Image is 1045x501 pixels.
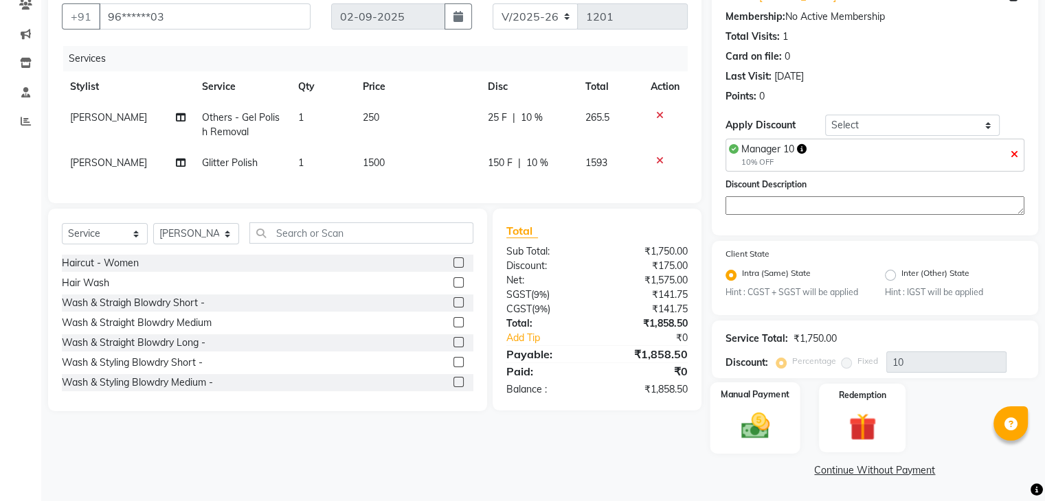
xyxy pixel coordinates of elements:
div: ₹1,858.50 [597,346,698,362]
div: 1 [783,30,788,44]
div: Wash & Straight Blowdry Long - [62,336,205,350]
label: Intra (Same) State [742,267,811,283]
label: Redemption [839,389,886,401]
div: Services [63,46,698,71]
label: Inter (Other) State [901,267,969,283]
span: 1 [298,111,304,124]
th: Stylist [62,71,194,102]
span: 9% [535,303,548,314]
div: ( ) [496,302,597,316]
span: SGST [506,288,531,301]
label: Manual Payment [721,388,789,401]
div: Wash & Styling Blowdry Medium - [62,375,213,390]
span: 265.5 [585,111,609,124]
div: 10% OFF [741,156,807,168]
input: Search or Scan [249,222,473,244]
span: CGST [506,303,532,315]
div: Haircut - Women [62,256,139,270]
div: Apply Discount [726,118,825,132]
div: Service Total: [726,331,788,346]
div: Points: [726,89,756,104]
div: ₹0 [597,363,698,380]
span: 1500 [363,156,385,169]
span: 1593 [585,156,607,169]
div: ₹1,750.00 [597,244,698,259]
div: Wash & Styling Blowdry Short - [62,356,203,370]
div: Discount: [496,259,597,273]
div: ( ) [496,288,597,302]
div: [DATE] [774,69,804,84]
label: Client State [726,248,769,260]
label: Fixed [857,355,878,367]
div: Hair Wash [62,276,109,290]
span: 1 [298,156,304,169]
span: [PERSON_NAME] [70,156,147,169]
span: | [513,110,515,125]
label: Discount Description [726,178,807,191]
span: 250 [363,111,379,124]
div: Wash & Straight Blowdry Medium [62,316,212,330]
a: Add Tip [496,331,614,345]
input: Search by Name/Mobile/Email/Code [99,3,311,30]
span: Total [506,224,538,238]
th: Total [577,71,642,102]
small: Hint : CGST + SGST will be applied [726,286,865,299]
div: Paid: [496,363,597,380]
div: Last Visit: [726,69,772,84]
span: Glitter Polish [202,156,258,169]
div: Membership: [726,10,785,24]
div: ₹141.75 [597,288,698,302]
th: Service [194,71,290,102]
label: Percentage [792,355,836,367]
div: Discount: [726,356,768,370]
th: Qty [290,71,355,102]
small: Hint : IGST will be applied [885,286,1024,299]
div: Net: [496,273,597,288]
div: Total: [496,316,597,331]
div: No Active Membership [726,10,1024,24]
span: 10 % [521,110,543,125]
th: Disc [480,71,577,102]
button: +91 [62,3,100,30]
div: Sub Total: [496,244,597,259]
span: | [518,156,521,170]
a: Continue Without Payment [715,463,1035,478]
div: ₹1,858.50 [597,382,698,397]
span: 150 F [488,156,513,170]
div: 0 [759,89,765,104]
div: ₹1,858.50 [597,316,698,331]
img: _cash.svg [732,410,778,443]
div: ₹0 [614,331,697,345]
div: Wash & Straigh Blowdry Short - [62,296,205,310]
span: Manager 10 [741,143,794,155]
div: Total Visits: [726,30,780,44]
span: 10 % [526,156,548,170]
div: 0 [785,49,790,64]
div: Card on file: [726,49,782,64]
span: Others - Gel Polish Removal [202,111,280,138]
div: ₹175.00 [597,259,698,273]
div: ₹1,575.00 [597,273,698,288]
th: Price [355,71,480,102]
div: ₹141.75 [597,302,698,316]
div: ₹1,750.00 [794,331,837,346]
img: _gift.svg [840,410,885,444]
span: 9% [534,289,547,300]
span: 25 F [488,110,507,125]
th: Action [642,71,688,102]
div: Balance : [496,382,597,397]
div: Payable: [496,346,597,362]
span: [PERSON_NAME] [70,111,147,124]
